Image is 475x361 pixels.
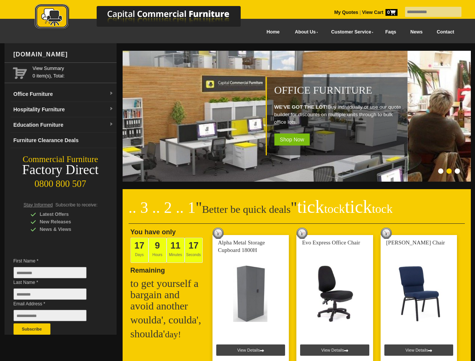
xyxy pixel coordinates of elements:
[131,238,149,263] span: Days
[149,238,167,263] span: Hours
[287,24,323,41] a: About Us
[11,43,117,66] div: [DOMAIN_NAME]
[14,279,98,286] span: Last Name *
[196,199,202,216] span: "
[24,202,53,208] span: Stay Informed
[188,240,199,250] span: 17
[155,240,160,250] span: 9
[14,323,50,335] button: Subscribe
[14,310,87,321] input: Email Address *
[131,264,165,274] span: Remaining
[14,300,98,308] span: Email Address *
[378,24,404,41] a: Faqs
[11,102,117,117] a: Hospitality Furnituredropdown
[381,228,392,239] img: tick tock deal clock
[274,133,310,146] span: Shop Now
[334,10,358,15] a: My Quotes
[455,168,460,174] li: Page dot 3
[185,238,203,263] span: Seconds
[385,9,398,16] span: 0
[14,4,277,33] a: Capital Commercial Furniture Logo
[323,24,378,41] a: Customer Service
[274,104,328,110] strong: WE'VE GOT THE LOT!
[134,240,144,250] span: 17
[129,199,196,216] span: .. 3 .. 2 .. 1
[362,10,398,15] strong: View Cart
[274,85,404,96] h1: Office Furniture
[403,24,429,41] a: News
[297,197,393,217] span: tick tick
[5,175,117,189] div: 0800 800 507
[14,267,87,278] input: First Name *
[109,91,114,96] img: dropdown
[109,107,114,111] img: dropdown
[11,86,117,102] a: Office Furnituredropdown
[30,211,102,218] div: Latest Offers
[291,199,393,216] span: "
[438,168,443,174] li: Page dot 1
[170,240,181,250] span: 11
[33,65,114,79] span: 0 item(s), Total:
[212,228,224,239] img: tick tock deal clock
[165,329,181,339] span: day!
[11,117,117,133] a: Education Furnituredropdown
[372,202,393,215] span: tock
[131,278,206,312] h2: to get yourself a bargain and avoid another
[324,202,345,215] span: tock
[131,314,206,326] h2: woulda', coulda',
[14,257,98,265] span: First Name *
[30,226,102,233] div: News & Views
[14,288,87,300] input: Last Name *
[131,328,206,340] h2: shoulda'
[129,201,465,224] h2: Better be quick deals
[131,228,176,236] span: You have only
[30,218,102,226] div: New Releases
[55,202,97,208] span: Subscribe to receive:
[5,165,117,175] div: Factory Direct
[167,238,185,263] span: Minutes
[274,103,404,126] p: Buy individually or use our quote builder for discounts on multiple units through to bulk office ...
[5,154,117,165] div: Commercial Furniture
[11,133,117,148] a: Furniture Clearance Deals
[59,51,409,182] img: Office Furniture
[446,168,452,174] li: Page dot 2
[361,10,397,15] a: View Cart0
[109,122,114,127] img: dropdown
[33,65,114,72] a: View Summary
[429,24,461,41] a: Contact
[296,228,308,239] img: tick tock deal clock
[14,4,277,31] img: Capital Commercial Furniture Logo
